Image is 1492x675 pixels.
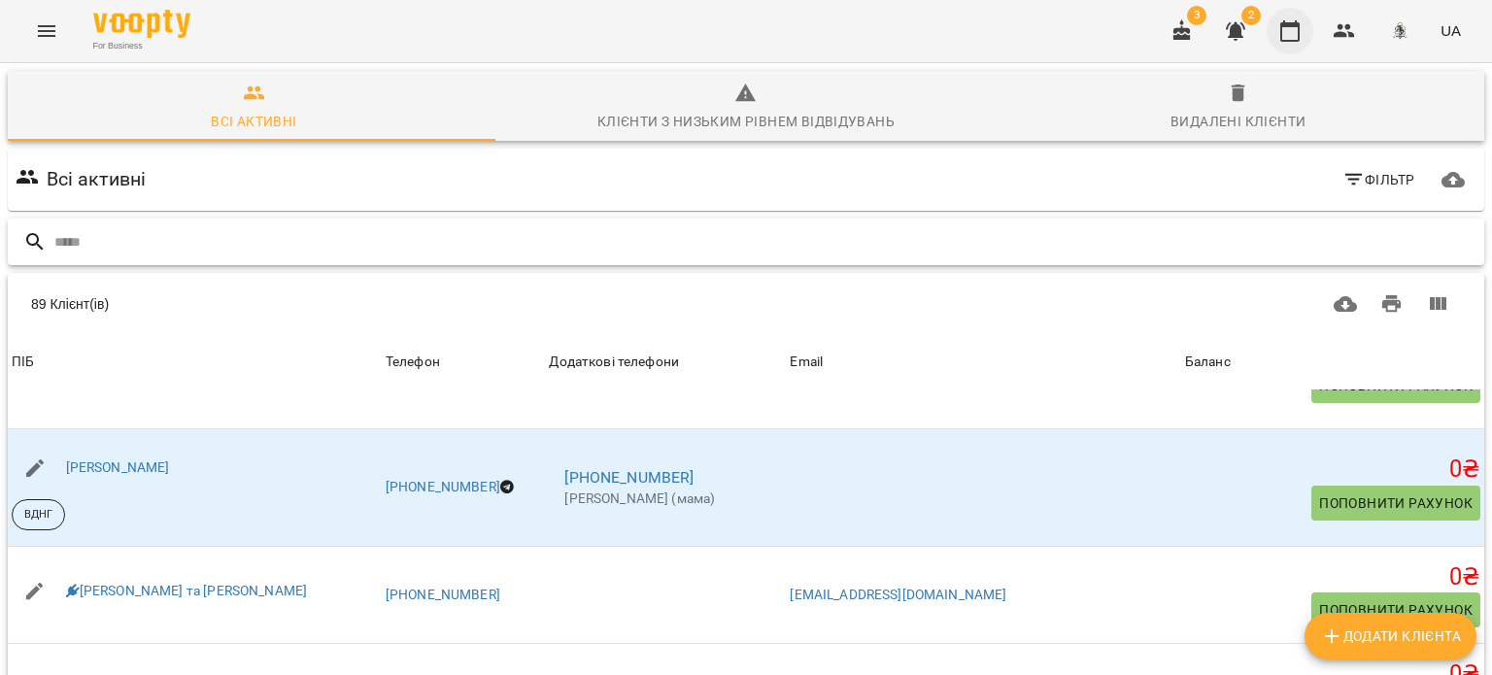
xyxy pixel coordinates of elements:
button: UA [1433,13,1469,49]
span: Додаткові телефони [549,351,782,374]
span: 2 [1241,6,1261,25]
a: [PHONE_NUMBER] [386,587,500,602]
span: Телефон [386,351,542,374]
div: Видалені клієнти [1170,110,1305,133]
span: Поповнити рахунок [1319,491,1473,515]
div: Sort [12,351,34,374]
div: Телефон [386,351,440,374]
span: For Business [93,40,190,52]
div: ПІБ [12,351,34,374]
div: Sort [790,351,823,374]
span: UA [1441,20,1461,41]
span: Поповнити рахунок [1319,598,1473,622]
button: Друк [1369,281,1415,327]
span: Баланс [1185,351,1480,374]
div: 89 Клієнт(ів) [31,294,716,314]
button: Завантажити CSV [1322,281,1369,327]
img: 8c829e5ebed639b137191ac75f1a07db.png [1386,17,1413,45]
button: Вигляд колонок [1414,281,1461,327]
span: Фільтр [1342,168,1415,191]
div: Клієнти з низьким рівнем відвідувань [597,110,895,133]
p: ВДНГ [24,507,52,523]
button: Додати клієнта [1305,613,1476,659]
div: Додаткові телефони [549,351,679,374]
button: Поповнити рахунок [1311,486,1480,521]
a: [PHONE_NUMBER] [386,479,500,494]
button: Menu [23,8,70,54]
h5: 0 ₴ [1185,562,1480,592]
button: Поповнити рахунок [1311,592,1480,627]
h5: 0 ₴ [1185,455,1480,485]
a: [PERSON_NAME] [66,459,170,475]
a: [PERSON_NAME] та [PERSON_NAME] [66,583,308,598]
div: ВДНГ [12,499,65,530]
div: Table Toolbar [8,273,1484,335]
p: [PERSON_NAME] (мама) [564,489,766,509]
span: Додати клієнта [1320,624,1461,648]
img: Voopty Logo [93,10,190,38]
span: ПІБ [12,351,378,374]
span: 3 [1187,6,1206,25]
div: Баланс [1185,351,1231,374]
div: Всі активні [211,110,296,133]
div: Email [790,351,823,374]
span: Email [790,351,1176,374]
div: Sort [1185,351,1231,374]
a: [PHONE_NUMBER] [564,468,694,487]
button: Фільтр [1335,162,1423,197]
a: [EMAIL_ADDRESS][DOMAIN_NAME] [790,587,1006,602]
h6: Всі активні [47,164,147,194]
